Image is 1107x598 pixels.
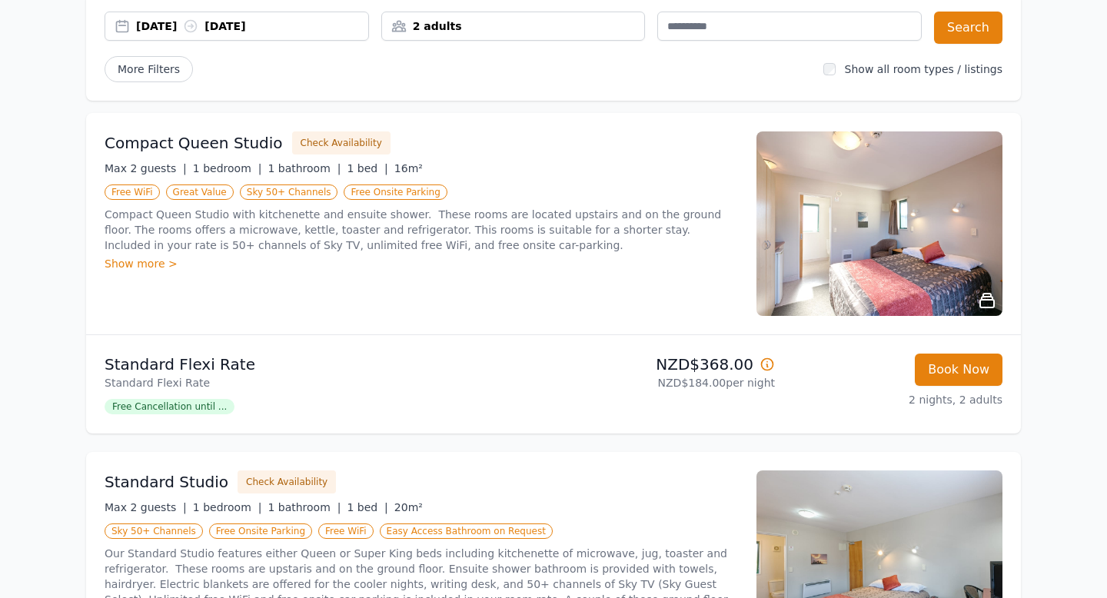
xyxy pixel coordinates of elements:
span: Free WiFi [105,184,160,200]
span: Free Onsite Parking [209,523,312,539]
span: Max 2 guests | [105,162,187,174]
span: 1 bathroom | [268,501,341,513]
span: 20m² [394,501,423,513]
p: Standard Flexi Rate [105,354,547,375]
span: 1 bed | [347,501,387,513]
button: Book Now [915,354,1002,386]
span: 1 bedroom | [193,162,262,174]
h3: Compact Queen Studio [105,132,283,154]
span: Great Value [166,184,234,200]
button: Search [934,12,1002,44]
p: Standard Flexi Rate [105,375,547,390]
button: Check Availability [238,470,336,493]
span: Free Cancellation until ... [105,399,234,414]
span: 1 bed | [347,162,387,174]
div: Show more > [105,256,738,271]
span: Easy Access Bathroom on Request [380,523,553,539]
span: Sky 50+ Channels [240,184,338,200]
span: Max 2 guests | [105,501,187,513]
p: 2 nights, 2 adults [787,392,1002,407]
span: 1 bedroom | [193,501,262,513]
div: 2 adults [382,18,645,34]
span: 16m² [394,162,423,174]
label: Show all room types / listings [845,63,1002,75]
p: NZD$368.00 [560,354,775,375]
span: Sky 50+ Channels [105,523,203,539]
span: Free WiFi [318,523,374,539]
div: [DATE] [DATE] [136,18,368,34]
span: 1 bathroom | [268,162,341,174]
h3: Standard Studio [105,471,228,493]
span: Free Onsite Parking [344,184,447,200]
span: More Filters [105,56,193,82]
p: Compact Queen Studio with kitchenette and ensuite shower. These rooms are located upstairs and on... [105,207,738,253]
button: Check Availability [292,131,391,154]
p: NZD$184.00 per night [560,375,775,390]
